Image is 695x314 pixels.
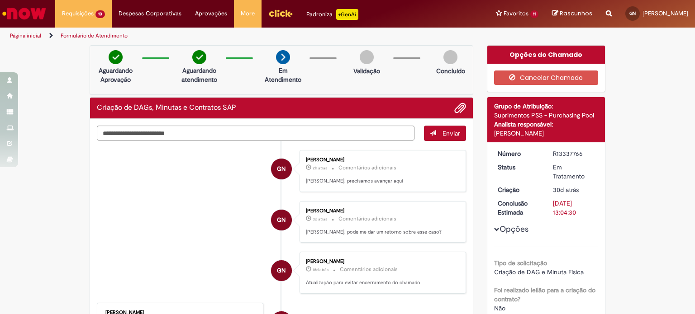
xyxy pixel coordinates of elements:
[97,126,414,141] textarea: Digite sua mensagem aqui...
[62,9,94,18] span: Requisições
[560,9,592,18] span: Rascunhos
[306,178,457,185] p: [PERSON_NAME], precisamos avançar aqui
[338,215,396,223] small: Comentários adicionais
[306,9,358,20] div: Padroniza
[306,279,457,286] p: Atualização para evitar encerramento do chamado
[313,216,327,222] span: 3d atrás
[241,9,255,18] span: More
[340,266,398,273] small: Comentários adicionais
[494,304,505,312] span: Não
[306,259,457,264] div: [PERSON_NAME]
[553,163,595,181] div: Em Tratamento
[95,10,105,18] span: 10
[7,28,457,44] ul: Trilhas de página
[119,9,181,18] span: Despesas Corporativas
[553,149,595,158] div: R13337766
[629,10,636,16] span: GN
[61,32,128,39] a: Formulário de Atendimento
[491,163,547,172] dt: Status
[195,9,227,18] span: Aprovações
[306,229,457,236] p: [PERSON_NAME], pode me dar um retorno sobre esse caso?
[177,66,221,84] p: Aguardando atendimento
[109,50,123,64] img: check-circle-green.png
[491,185,547,194] dt: Criação
[494,102,599,111] div: Grupo de Atribuição:
[277,158,286,180] span: GN
[424,126,466,141] button: Enviar
[552,9,592,18] a: Rascunhos
[454,102,466,114] button: Adicionar anexos
[271,159,292,179] div: Giovanna Ferreira Nicolini
[271,210,292,230] div: Giovanna Ferreira Nicolini
[504,9,528,18] span: Favoritos
[494,120,599,129] div: Analista responsável:
[338,164,396,172] small: Comentários adicionais
[553,186,579,194] time: 30/07/2025 14:03:19
[353,66,380,75] p: Validação
[436,66,465,75] p: Concluído
[487,46,605,64] div: Opções do Chamado
[494,129,599,138] div: [PERSON_NAME]
[313,267,328,272] span: 18d atrás
[553,199,595,217] div: [DATE] 13:04:30
[494,259,547,267] b: Tipo de solicitação
[643,9,688,17] span: [PERSON_NAME]
[360,50,374,64] img: img-circle-grey.png
[313,216,327,222] time: 25/08/2025 18:48:45
[306,208,457,214] div: [PERSON_NAME]
[491,199,547,217] dt: Conclusão Estimada
[306,157,457,163] div: [PERSON_NAME]
[494,268,584,276] span: Criação de DAG e Minuta Física
[443,50,457,64] img: img-circle-grey.png
[94,66,138,84] p: Aguardando Aprovação
[271,260,292,281] div: Giovanna Ferreira Nicolini
[277,209,286,231] span: GN
[268,6,293,20] img: click_logo_yellow_360x200.png
[494,70,599,85] button: Cancelar Chamado
[553,186,579,194] span: 30d atrás
[494,111,599,120] div: Suprimentos PSS - Purchasing Pool
[97,104,236,112] h2: Criação de DAGs, Minutas e Contratos SAP Histórico de tíquete
[336,9,358,20] p: +GenAi
[553,185,595,194] div: 30/07/2025 14:03:19
[491,149,547,158] dt: Número
[530,10,538,18] span: 11
[261,66,305,84] p: Em Atendimento
[10,32,41,39] a: Página inicial
[494,286,595,303] b: Foi realizado leilão para a criação do contrato?
[1,5,48,23] img: ServiceNow
[277,260,286,281] span: GN
[313,165,327,171] span: 2h atrás
[192,50,206,64] img: check-circle-green.png
[313,267,328,272] time: 11/08/2025 11:48:10
[276,50,290,64] img: arrow-next.png
[313,165,327,171] time: 28/08/2025 14:39:35
[443,129,460,137] span: Enviar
